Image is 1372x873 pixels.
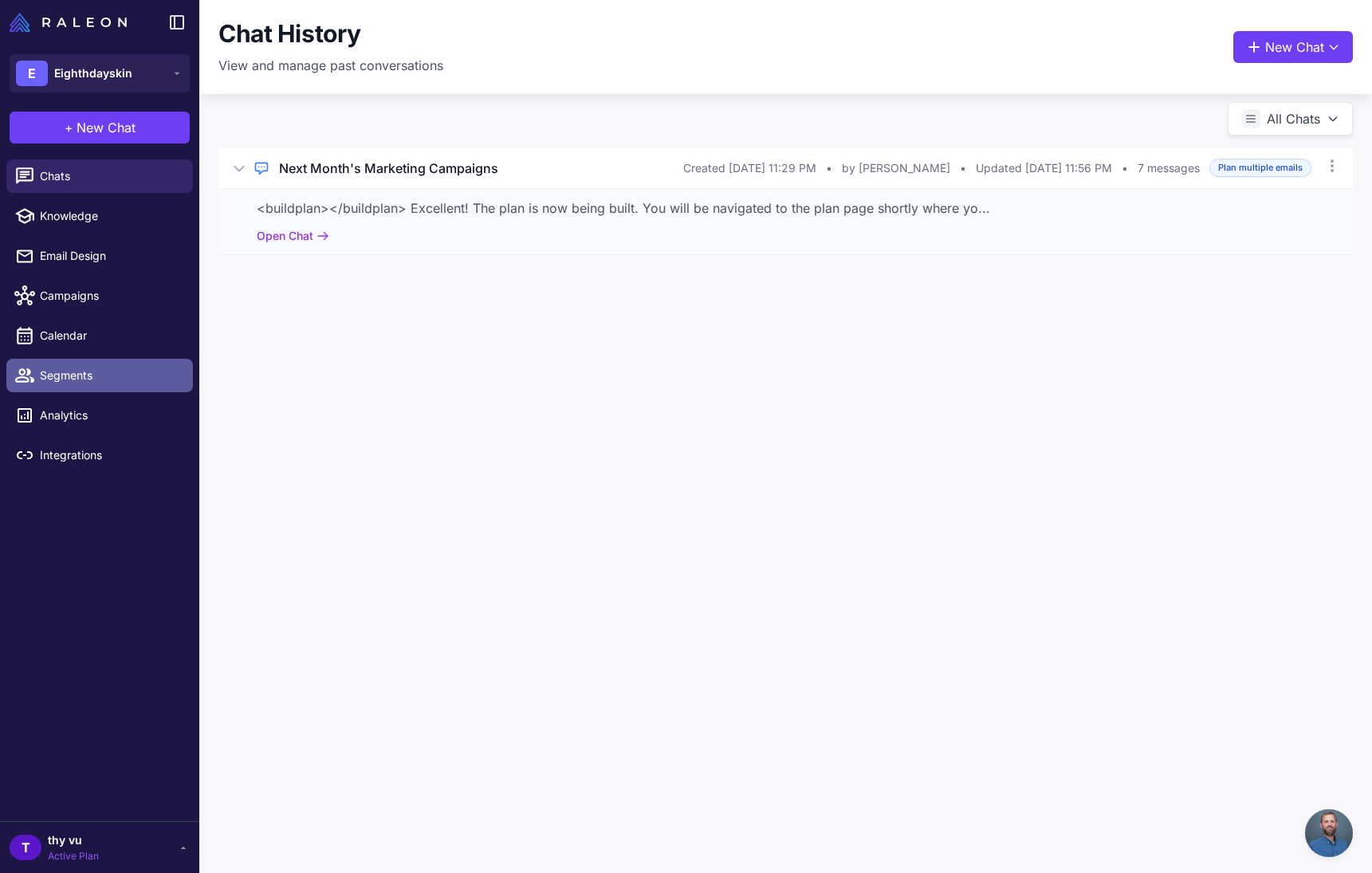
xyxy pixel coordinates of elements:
span: Segments [40,367,180,384]
a: Raleon Logo [10,13,133,32]
button: Open Chat [257,227,329,245]
button: All Chats [1228,102,1353,136]
span: Campaigns [40,287,180,305]
span: Integrations [40,446,180,464]
span: + [65,118,73,137]
div: <buildplan></buildplan> Excellent! The plan is now being built. You will be navigated to the plan... [257,199,1315,218]
span: Knowledge [40,207,180,225]
a: Campaigns [6,279,193,313]
span: • [960,159,966,177]
span: Analytics [40,407,180,424]
h3: Next Month's Marketing Campaigns [279,159,498,178]
p: View and manage past conversations [218,56,443,75]
span: • [1122,159,1128,177]
div: E [16,61,48,86]
a: Email Design [6,239,193,273]
button: New Chat [1233,31,1353,63]
a: Analytics [6,399,193,432]
span: • [826,159,832,177]
span: New Chat [77,118,136,137]
span: Chats [40,167,180,185]
span: by [PERSON_NAME] [842,159,950,177]
img: Raleon Logo [10,13,127,32]
button: +New Chat [10,112,190,144]
span: Eighthdayskin [54,65,132,82]
div: T [10,835,41,860]
a: Chats [6,159,193,193]
span: thy vu [48,832,99,849]
a: Segments [6,359,193,392]
a: Knowledge [6,199,193,233]
a: Calendar [6,319,193,352]
span: Calendar [40,327,180,344]
span: Active Plan [48,849,99,863]
span: Email Design [40,247,180,265]
span: Updated [DATE] 11:56 PM [976,159,1112,177]
h1: Chat History [218,19,360,49]
div: Open chat [1305,809,1353,857]
span: 7 messages [1138,159,1200,177]
span: Plan multiple emails [1209,159,1311,177]
button: EEighthdayskin [10,54,190,92]
span: Created [DATE] 11:29 PM [683,159,816,177]
a: Integrations [6,438,193,472]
